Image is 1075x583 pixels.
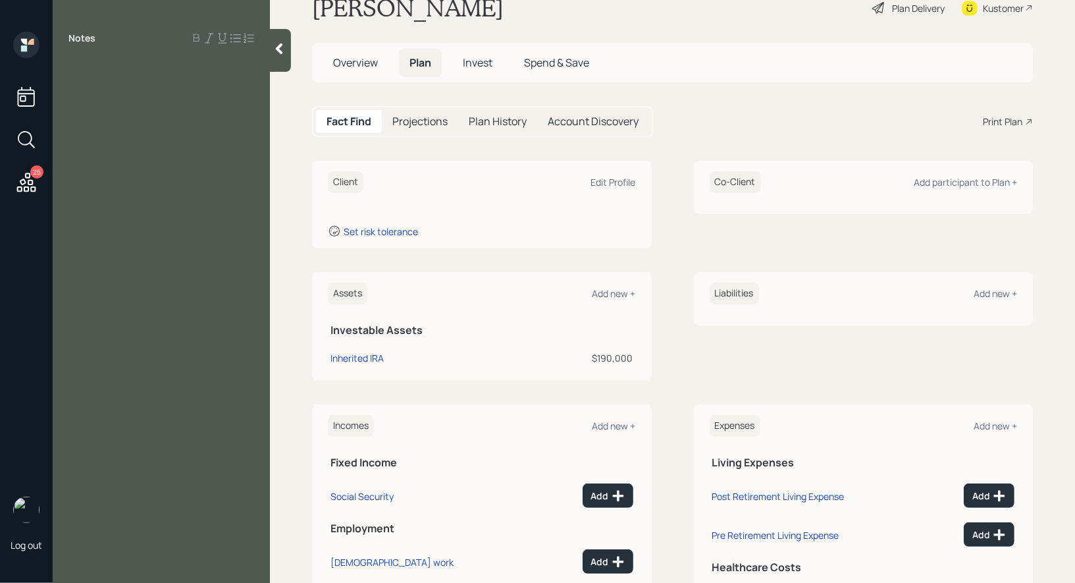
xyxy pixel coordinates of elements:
span: Invest [463,55,492,70]
div: Add [591,555,625,569]
div: Add new + [592,420,636,432]
div: Print Plan [983,115,1022,128]
h5: Employment [330,522,633,535]
h6: Assets [328,283,367,304]
div: Kustomer [983,1,1024,15]
div: Plan Delivery [892,1,945,15]
img: treva-nostdahl-headshot.png [13,497,39,523]
div: Add [972,528,1006,541]
div: Set risk tolerance [344,225,418,238]
h5: Investable Assets [330,324,633,337]
span: Spend & Save [524,55,589,70]
div: Add [972,489,1006,503]
div: Social Security [330,490,394,503]
div: Post Retirement Living Expense [712,490,845,503]
div: [DEMOGRAPHIC_DATA] work [330,556,454,569]
h6: Client [328,171,363,193]
div: $190,000 [503,351,633,365]
span: Plan [409,55,431,70]
h6: Incomes [328,415,374,437]
h6: Expenses [710,415,760,437]
button: Add [964,522,1014,547]
span: Overview [333,55,378,70]
h5: Projections [392,115,448,128]
button: Add [583,484,633,508]
h5: Account Discovery [548,115,639,128]
div: Edit Profile [591,176,636,188]
div: 25 [30,165,43,179]
h6: Co-Client [710,171,761,193]
button: Add [583,549,633,574]
button: Add [964,484,1014,508]
div: Add new + [974,420,1017,432]
h5: Fact Find [327,115,371,128]
h5: Living Expenses [712,457,1015,469]
div: Pre Retirement Living Expense [712,529,839,541]
div: Inherited IRA [330,351,384,365]
h5: Plan History [469,115,527,128]
h5: Fixed Income [330,457,633,469]
h5: Healthcare Costs [712,561,1015,574]
div: Add new + [974,287,1017,300]
div: Add [591,489,625,503]
div: Log out [11,539,42,551]
div: Add new + [592,287,636,300]
div: Add participant to Plan + [914,176,1017,188]
h6: Liabilities [710,283,759,304]
label: Notes [68,32,95,45]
